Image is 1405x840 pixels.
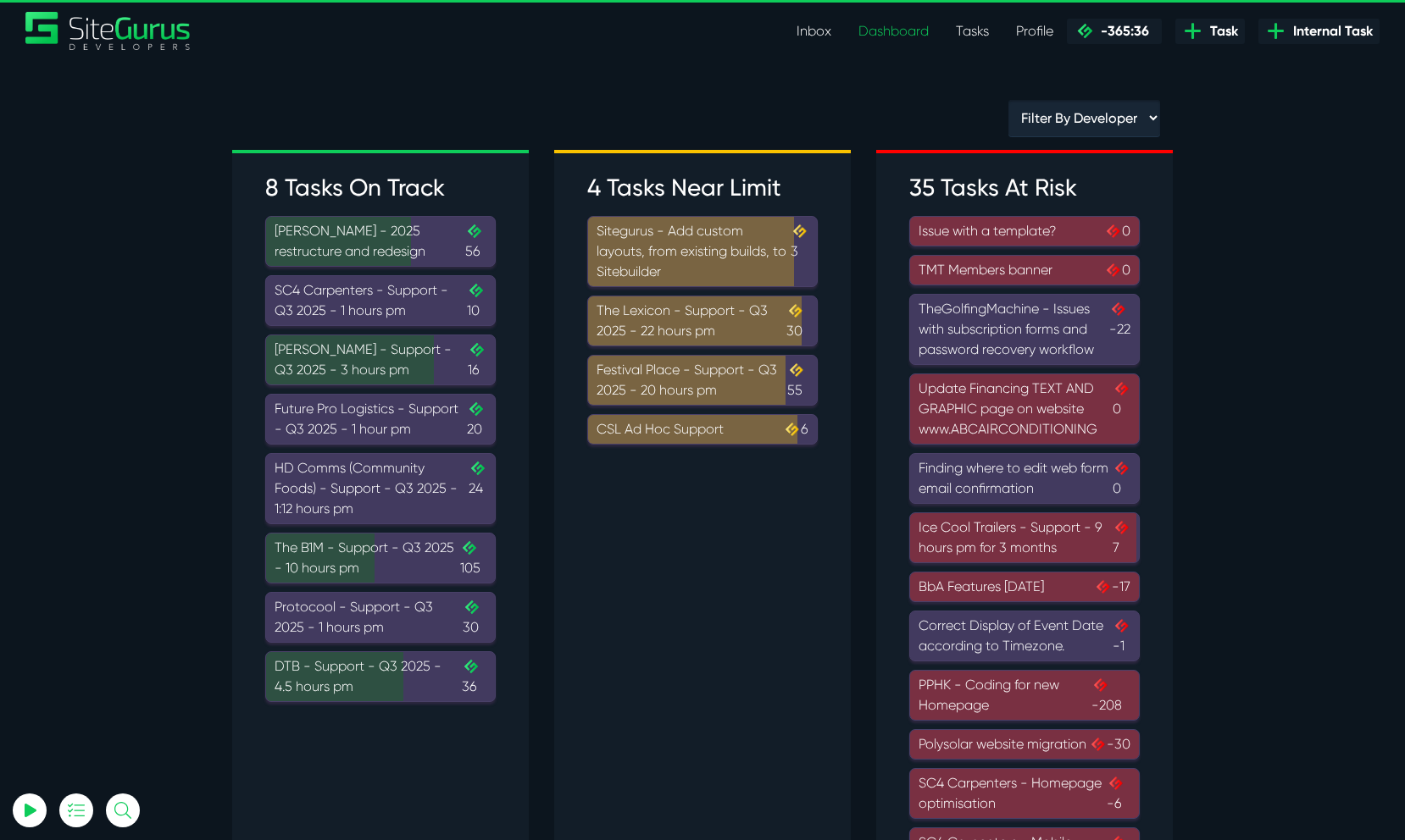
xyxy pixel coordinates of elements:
[909,572,1140,602] a: BbA Features [DATE]-17
[25,12,192,50] a: SiteGurus
[460,538,486,578] span: 105
[919,221,1130,241] div: Issue with a template?
[1094,577,1130,597] span: -17
[1104,260,1130,280] span: 0
[462,656,486,697] span: 36
[275,597,486,638] div: Protocool - Support - Q3 2025 - 1 hours pm
[919,734,1130,754] div: Polysolar website migration
[909,729,1140,760] a: Polysolar website migration-30
[919,517,1130,558] div: Ice Cool Trailers - Support - 9 hours pm for 3 months
[909,216,1140,246] a: Issue with a template?0
[909,294,1140,365] a: TheGolfingMachine - Issues with subscription forms and password recovery workflow-22
[275,280,486,321] div: SC4 Carpenters - Support - Q3 2025 - 1 hours pm
[275,399,486,439] div: Future Pro Logistics - Support - Q3 2025 - 1 hour pm
[467,399,486,439] span: 20
[1067,19,1162,44] a: -365:36
[265,453,496,524] a: HD Comms (Community Foods) - Support - Q3 2025 - 1:12 hours pm24
[597,301,808,341] div: The Lexicon - Support - Q3 2025 - 22 hours pm
[587,296,818,346] a: The Lexicon - Support - Q3 2025 - 22 hours pm30
[469,458,486,519] span: 24
[1113,517,1130,558] span: 7
[275,340,486,380] div: [PERSON_NAME] - Support - Q3 2025 - 3 hours pm
[265,216,496,267] a: [PERSON_NAME] - 2025 restructure and redesign56
[919,577,1130,597] div: BbA Features [DATE]
[909,611,1140,661] a: Correct Display of Event Date according to Timezone.-1
[587,414,818,445] a: CSL Ad Hoc Support6
[1258,19,1380,44] a: Internal Task
[909,255,1140,285] a: TMT Members banner0
[919,299,1130,360] div: TheGolfingMachine - Issues with subscription forms and password recovery workflow
[265,533,496,583] a: The B1M - Support - Q3 2025 - 10 hours pm105
[845,14,942,48] a: Dashboard
[1109,299,1130,360] span: -22
[1094,23,1149,39] span: -365:36
[465,221,486,262] span: 56
[786,301,808,341] span: 30
[783,419,808,439] span: 6
[942,14,1002,48] a: Tasks
[597,221,808,282] div: Sitegurus - Add custom layouts, from existing builds, to Sitebuilder
[909,512,1140,563] a: Ice Cool Trailers - Support - 9 hours pm for 3 months7
[275,538,486,578] div: The B1M - Support - Q3 2025 - 10 hours pm
[1203,21,1238,41] span: Task
[909,768,1140,819] a: SC4 Carpenters - Homepage optimisation-6
[1089,734,1130,754] span: -30
[265,394,496,445] a: Future Pro Logistics - Support - Q3 2025 - 1 hour pm20
[1091,675,1130,716] span: -208
[1113,379,1130,439] span: 0
[463,597,486,638] span: 30
[919,379,1130,439] div: Update Financing TEXT AND GRAPHIC page on website www.ABCAIRCONDITIONING
[265,651,496,702] a: DTB - Support - Q3 2025 - 4.5 hours pm36
[1286,21,1373,41] span: Internal Task
[468,340,486,380] span: 16
[265,275,496,326] a: SC4 Carpenters - Support - Q3 2025 - 1 hours pm10
[1107,773,1130,814] span: -6
[919,616,1130,656] div: Correct Display of Event Date according to Timezone.
[909,174,1140,202] h3: 35 Tasks At Risk
[1113,616,1130,656] span: -1
[791,221,808,282] span: 3
[275,221,486,262] div: [PERSON_NAME] - 2025 restructure and redesign
[587,216,818,287] a: Sitegurus - Add custom layouts, from existing builds, to Sitebuilder3
[275,656,486,697] div: DTB - Support - Q3 2025 - 4.5 hours pm
[919,260,1130,280] div: TMT Members banner
[909,453,1140,504] a: Finding where to edit web form email confirmation0
[275,458,486,519] div: HD Comms (Community Foods) - Support - Q3 2025 - 1:12 hours pm
[909,670,1140,721] a: PPHK - Coding for new Homepage-208
[265,334,496,385] a: [PERSON_NAME] - Support - Q3 2025 - 3 hours pm16
[265,174,496,202] h3: 8 Tasks On Track
[919,458,1130,499] div: Finding where to edit web form email confirmation
[587,174,818,202] h3: 4 Tasks Near Limit
[1002,14,1067,48] a: Profile
[919,675,1130,716] div: PPHK - Coding for new Homepage
[25,12,192,50] img: Sitegurus Logo
[1113,458,1130,499] span: 0
[787,360,808,401] span: 55
[587,355,818,406] a: Festival Place - Support - Q3 2025 - 20 hours pm55
[597,360,808,401] div: Festival Place - Support - Q3 2025 - 20 hours pm
[467,280,486,321] span: 10
[597,419,808,439] div: CSL Ad Hoc Support
[1175,19,1245,44] a: Task
[919,773,1130,814] div: SC4 Carpenters - Homepage optimisation
[1104,221,1130,241] span: 0
[909,373,1140,445] a: Update Financing TEXT AND GRAPHIC page on website www.ABCAIRCONDITIONING0
[265,592,496,643] a: Protocool - Support - Q3 2025 - 1 hours pm30
[783,14,845,48] a: Inbox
